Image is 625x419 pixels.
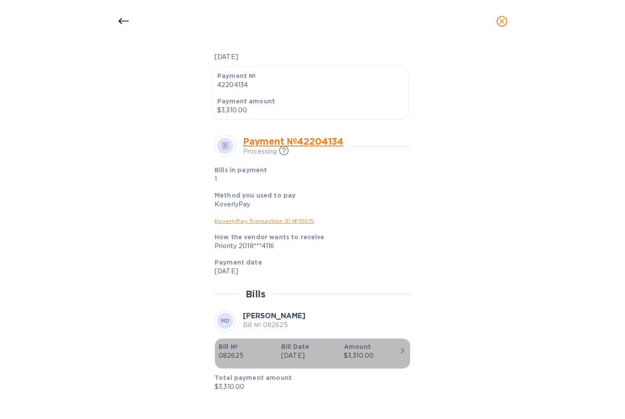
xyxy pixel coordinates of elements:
[221,317,230,324] b: MD
[215,233,325,241] b: How the vendor wants to receive
[215,52,403,62] p: [DATE]
[215,200,403,209] div: KoverlyPay
[344,351,399,360] div: $3,310.00
[215,338,410,369] button: Bill №082625Bill Date[DATE]Amount$3,310.00
[217,106,404,115] p: $3,310.00
[217,72,256,79] b: Payment №
[215,259,262,266] b: Payment date
[215,192,295,199] b: Method you used to pay
[344,343,371,350] b: Amount
[243,312,306,320] b: [PERSON_NAME]
[215,166,267,174] b: Bills in payment
[217,98,275,105] b: Payment amount
[243,320,306,330] p: Bill № 082625
[217,80,404,90] p: 42204134
[281,351,337,360] p: [DATE]
[215,382,403,391] p: $3,310.00
[215,174,340,184] p: 1
[219,343,238,350] b: Bill №
[281,343,309,350] b: Bill Date
[215,241,403,251] div: Priority 2018***4116
[491,11,513,32] button: close
[219,351,274,360] p: 082625
[215,374,292,381] b: Total payment amount
[243,136,343,147] a: Payment № 42204134
[215,267,403,276] p: [DATE]
[246,289,266,300] h2: Bills
[243,147,277,156] p: Processing
[215,217,314,224] a: KoverlyPay Transaction ID № 31975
